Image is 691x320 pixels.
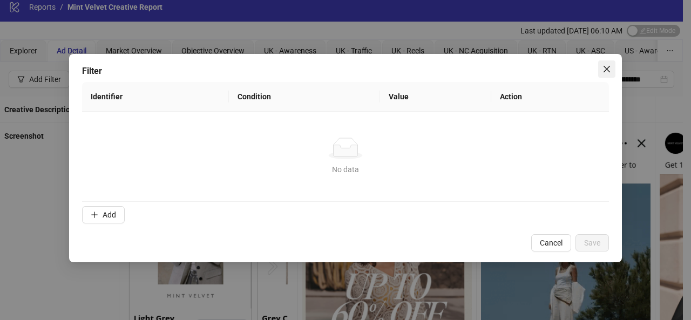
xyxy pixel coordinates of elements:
span: Cancel [540,239,563,247]
button: Add [82,206,125,223]
th: Condition [229,82,381,112]
div: Filter [82,65,609,78]
th: Value [380,82,491,112]
span: Add [103,210,116,219]
span: close [602,65,611,73]
span: plus [91,211,98,219]
div: No data [95,164,596,175]
button: Save [575,234,609,251]
button: Close [598,60,615,78]
th: Action [491,82,609,112]
th: Identifier [82,82,229,112]
button: Cancel [531,234,571,251]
